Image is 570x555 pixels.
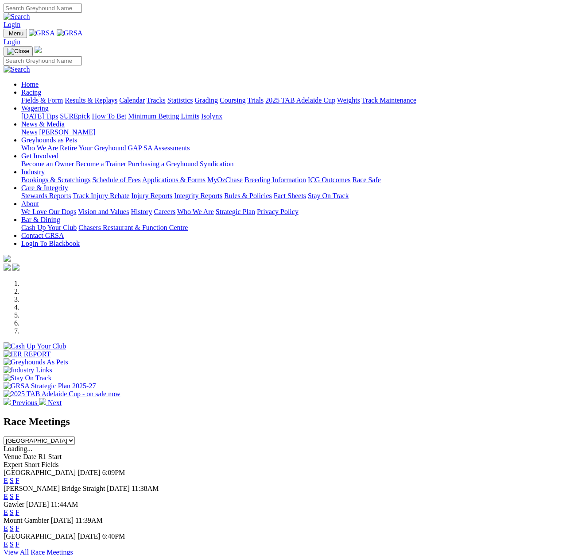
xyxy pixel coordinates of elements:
[21,120,65,128] a: News & Media
[257,208,299,215] a: Privacy Policy
[4,350,50,358] img: IER REPORT
[4,382,96,390] img: GRSA Strategic Plan 2025-27
[10,524,14,532] a: S
[4,374,51,382] img: Stay On Track
[78,224,188,231] a: Chasers Restaurant & Function Centre
[308,176,350,184] a: ICG Outcomes
[29,29,55,37] img: GRSA
[10,477,14,484] a: S
[4,416,566,428] h2: Race Meetings
[12,264,19,271] img: twitter.svg
[362,96,416,104] a: Track Maintenance
[4,13,30,21] img: Search
[224,192,272,199] a: Rules & Policies
[4,524,8,532] a: E
[142,176,206,184] a: Applications & Forms
[107,485,130,492] span: [DATE]
[4,485,105,492] span: [PERSON_NAME] Bridge Straight
[10,540,14,548] a: S
[39,399,62,406] a: Next
[4,21,20,28] a: Login
[4,366,52,374] img: Industry Links
[4,342,66,350] img: Cash Up Your Club
[4,540,8,548] a: E
[16,509,19,516] a: F
[21,80,39,88] a: Home
[21,144,566,152] div: Greyhounds as Pets
[4,398,11,405] img: chevron-left-pager-white.svg
[26,501,49,508] span: [DATE]
[48,399,62,406] span: Next
[60,144,126,152] a: Retire Your Greyhound
[4,445,32,452] span: Loading...
[4,517,49,524] span: Mount Gambier
[10,493,14,500] a: S
[12,399,37,406] span: Previous
[21,200,39,207] a: About
[4,532,76,540] span: [GEOGRAPHIC_DATA]
[21,112,566,120] div: Wagering
[21,168,45,176] a: Industry
[21,96,63,104] a: Fields & Form
[131,208,152,215] a: History
[57,29,83,37] img: GRSA
[177,208,214,215] a: Who We Are
[352,176,380,184] a: Race Safe
[21,160,74,168] a: Become an Owner
[128,112,199,120] a: Minimum Betting Limits
[119,96,145,104] a: Calendar
[4,358,68,366] img: Greyhounds As Pets
[21,192,71,199] a: Stewards Reports
[75,517,103,524] span: 11:39AM
[4,501,24,508] span: Gawler
[38,453,62,460] span: R1 Start
[4,38,20,46] a: Login
[4,46,33,56] button: Toggle navigation
[4,477,8,484] a: E
[39,398,46,405] img: chevron-right-pager-white.svg
[21,104,49,112] a: Wagering
[16,540,19,548] a: F
[4,4,82,13] input: Search
[24,461,40,468] span: Short
[9,30,23,37] span: Menu
[23,453,36,460] span: Date
[21,128,566,136] div: News & Media
[167,96,193,104] a: Statistics
[128,160,198,168] a: Purchasing a Greyhound
[132,485,159,492] span: 11:38AM
[195,96,218,104] a: Grading
[4,255,11,262] img: logo-grsa-white.png
[4,461,23,468] span: Expert
[21,192,566,200] div: Care & Integrity
[21,88,41,96] a: Racing
[73,192,129,199] a: Track Injury Rebate
[4,469,76,476] span: [GEOGRAPHIC_DATA]
[21,176,566,184] div: Industry
[207,176,243,184] a: MyOzChase
[4,453,21,460] span: Venue
[16,493,19,500] a: F
[4,390,120,398] img: 2025 TAB Adelaide Cup - on sale now
[21,184,68,191] a: Care & Integrity
[4,509,8,516] a: E
[21,216,60,223] a: Bar & Dining
[21,224,566,232] div: Bar & Dining
[337,96,360,104] a: Weights
[78,532,101,540] span: [DATE]
[4,493,8,500] a: E
[21,208,566,216] div: About
[21,232,64,239] a: Contact GRSA
[60,112,90,120] a: SUREpick
[35,46,42,53] img: logo-grsa-white.png
[4,264,11,271] img: facebook.svg
[4,56,82,65] input: Search
[200,160,233,168] a: Syndication
[78,208,129,215] a: Vision and Values
[21,112,58,120] a: [DATE] Tips
[4,399,39,406] a: Previous
[220,96,246,104] a: Coursing
[21,208,76,215] a: We Love Our Dogs
[39,128,95,136] a: [PERSON_NAME]
[21,96,566,104] div: Racing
